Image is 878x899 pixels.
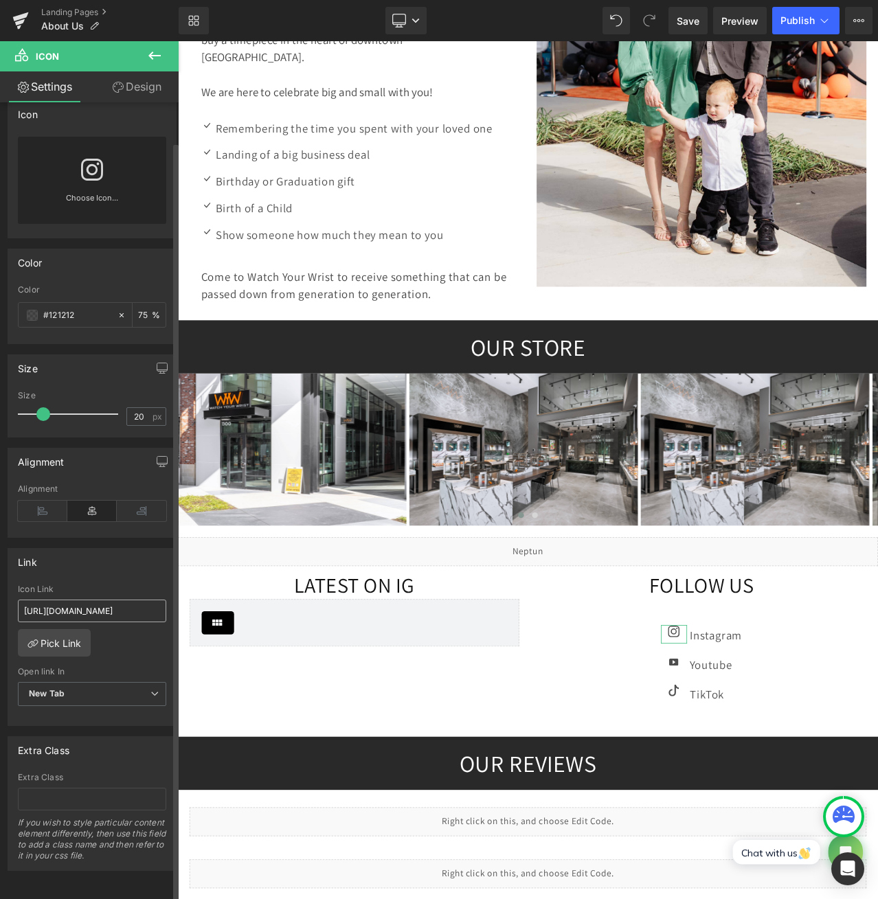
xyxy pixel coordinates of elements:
[608,729,670,753] p: Youtube
[18,101,38,120] div: Icon
[426,630,818,663] h1: FOLLOW US
[41,21,84,32] span: About Us
[603,7,630,34] button: Undo
[18,737,69,756] div: Extra Class
[93,27,107,41] img: 👋
[25,25,109,40] span: Chat with us
[780,15,815,26] span: Publish
[45,123,374,148] p: Landing of a big business deal
[677,14,699,28] span: Save
[128,12,170,53] button: Open chat widget
[18,817,166,870] div: If you wish to style particular content element differently, then use this field to add a class n...
[45,186,374,211] p: Birth of a Child
[18,285,166,295] div: Color
[27,52,303,69] span: We are here to celebrate big and small with you!
[15,18,119,47] button: Chat with us👋
[18,355,38,374] div: Size
[845,7,873,34] button: More
[179,7,209,34] a: New Library
[29,688,65,698] b: New Tab
[713,7,767,34] a: Preview
[18,629,91,657] a: Pick Link
[18,192,166,224] a: Choose Icon...
[608,694,670,718] p: Instagram
[41,7,179,18] a: Landing Pages
[608,764,670,788] p: TikTok
[18,549,37,568] div: Link
[721,14,758,28] span: Preview
[772,7,840,34] button: Publish
[43,308,111,323] input: Color
[45,218,374,242] p: Show someone how much they mean to you
[18,448,65,468] div: Alignment
[18,584,166,594] div: Icon Link
[18,600,166,622] input: https://your-shop.myshopify.com
[18,249,42,269] div: Color
[831,852,864,885] div: Open Intercom Messenger
[18,667,166,676] div: Open link In
[18,391,166,400] div: Size
[14,630,405,663] h1: LATEST ON IG
[45,155,374,179] p: Birthday or Graduation gift
[18,773,166,782] div: Extra Class
[92,71,181,102] a: Design
[18,484,166,494] div: Alignment
[45,91,374,116] p: Remembering the time you spent with your loved one
[36,51,59,62] span: Icon
[635,7,663,34] button: Redo
[133,303,166,327] div: %
[153,412,164,421] span: px
[27,271,390,310] span: Come to Watch Your Wrist to receive something that can be passed down from generation to generation.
